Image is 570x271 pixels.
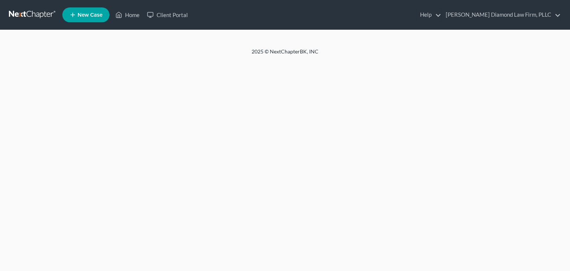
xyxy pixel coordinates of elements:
[62,7,109,22] new-legal-case-button: New Case
[143,8,191,22] a: Client Portal
[442,8,561,22] a: [PERSON_NAME] Diamond Law Firm, PLLC
[112,8,143,22] a: Home
[73,48,497,61] div: 2025 © NextChapterBK, INC
[416,8,441,22] a: Help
